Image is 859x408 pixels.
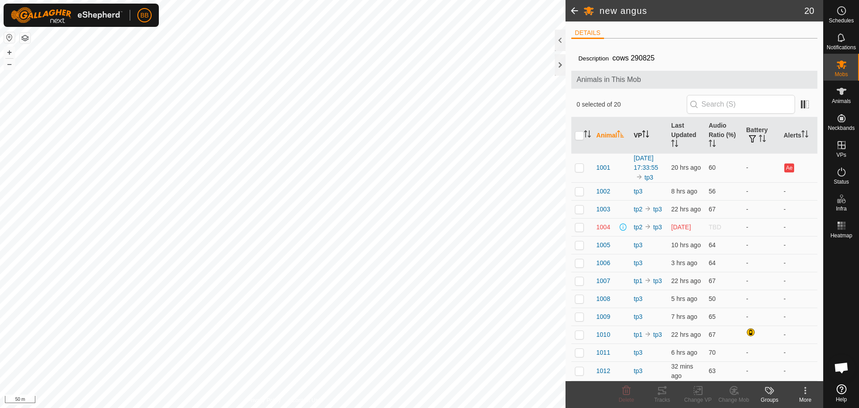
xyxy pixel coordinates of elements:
[828,354,855,381] a: Open chat
[634,295,642,302] a: tp3
[619,397,634,403] span: Delete
[644,223,651,230] img: to
[780,236,817,254] td: -
[709,277,716,284] span: 67
[705,117,743,154] th: Audio Ratio (%)
[743,117,780,154] th: Battery
[709,331,716,338] span: 67
[577,74,812,85] span: Animals in This Mob
[634,206,642,213] a: tp2
[596,163,610,172] span: 1001
[680,396,716,404] div: Change VP
[671,188,697,195] span: 31 Aug 2025, 9:21 pm
[571,28,604,39] li: DETAILS
[596,205,610,214] span: 1003
[642,132,649,139] p-sorticon: Activate to sort
[780,254,817,272] td: -
[671,164,701,171] span: 31 Aug 2025, 10:01 am
[784,163,794,172] button: Ae
[596,330,610,339] span: 1010
[671,295,697,302] span: 1 Sept 2025, 12:21 am
[671,363,693,379] span: 1 Sept 2025, 5:41 am
[780,344,817,361] td: -
[671,223,691,231] span: 30 Aug 2025, 11:01 pm
[596,312,610,322] span: 1009
[671,313,697,320] span: 31 Aug 2025, 10:41 pm
[830,233,852,238] span: Heatmap
[634,313,642,320] a: tp3
[593,117,630,154] th: Animal
[671,349,697,356] span: 31 Aug 2025, 11:21 pm
[804,4,814,17] span: 20
[743,218,780,236] td: -
[671,331,701,338] span: 31 Aug 2025, 7:41 am
[596,241,610,250] span: 1005
[653,206,662,213] a: tp3
[671,141,678,148] p-sorticon: Activate to sort
[743,254,780,272] td: -
[644,277,651,284] img: to
[716,396,752,404] div: Change Mob
[578,55,609,62] label: Description
[709,313,716,320] span: 65
[671,277,701,284] span: 31 Aug 2025, 7:41 am
[780,117,817,154] th: Alerts
[634,331,642,338] a: tp1
[687,95,795,114] input: Search (S)
[653,331,662,338] a: tp3
[709,259,716,266] span: 64
[596,348,610,357] span: 1011
[596,258,610,268] span: 1006
[743,182,780,200] td: -
[634,155,659,171] a: [DATE] 17:33:55
[743,381,780,399] td: -
[743,272,780,290] td: -
[836,152,846,158] span: VPs
[671,206,701,213] span: 31 Aug 2025, 7:51 am
[630,117,668,154] th: VP
[584,132,591,139] p-sorticon: Activate to sort
[596,276,610,286] span: 1007
[634,277,642,284] a: tp1
[759,136,766,143] p-sorticon: Activate to sort
[645,174,653,181] a: tp3
[743,153,780,182] td: -
[829,18,854,23] span: Schedules
[833,179,849,185] span: Status
[743,308,780,326] td: -
[634,367,642,374] a: tp3
[801,132,808,139] p-sorticon: Activate to sort
[832,99,851,104] span: Animals
[596,294,610,304] span: 1008
[780,326,817,344] td: -
[709,223,721,231] span: TBD
[596,366,610,376] span: 1012
[709,241,716,249] span: 64
[743,290,780,308] td: -
[617,132,624,139] p-sorticon: Activate to sort
[709,367,716,374] span: 63
[140,11,149,20] span: BB
[780,308,817,326] td: -
[644,331,651,338] img: to
[577,100,687,109] span: 0 selected of 20
[4,47,15,58] button: +
[824,381,859,406] a: Help
[671,259,697,266] span: 1 Sept 2025, 2:41 am
[636,173,643,180] img: to
[743,200,780,218] td: -
[780,290,817,308] td: -
[644,205,651,212] img: to
[653,277,662,284] a: tp3
[780,272,817,290] td: -
[827,45,856,50] span: Notifications
[828,125,855,131] span: Neckbands
[709,141,716,148] p-sorticon: Activate to sort
[709,206,716,213] span: 67
[752,396,787,404] div: Groups
[596,187,610,196] span: 1002
[787,396,823,404] div: More
[836,397,847,402] span: Help
[634,349,642,356] a: tp3
[835,72,848,77] span: Mobs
